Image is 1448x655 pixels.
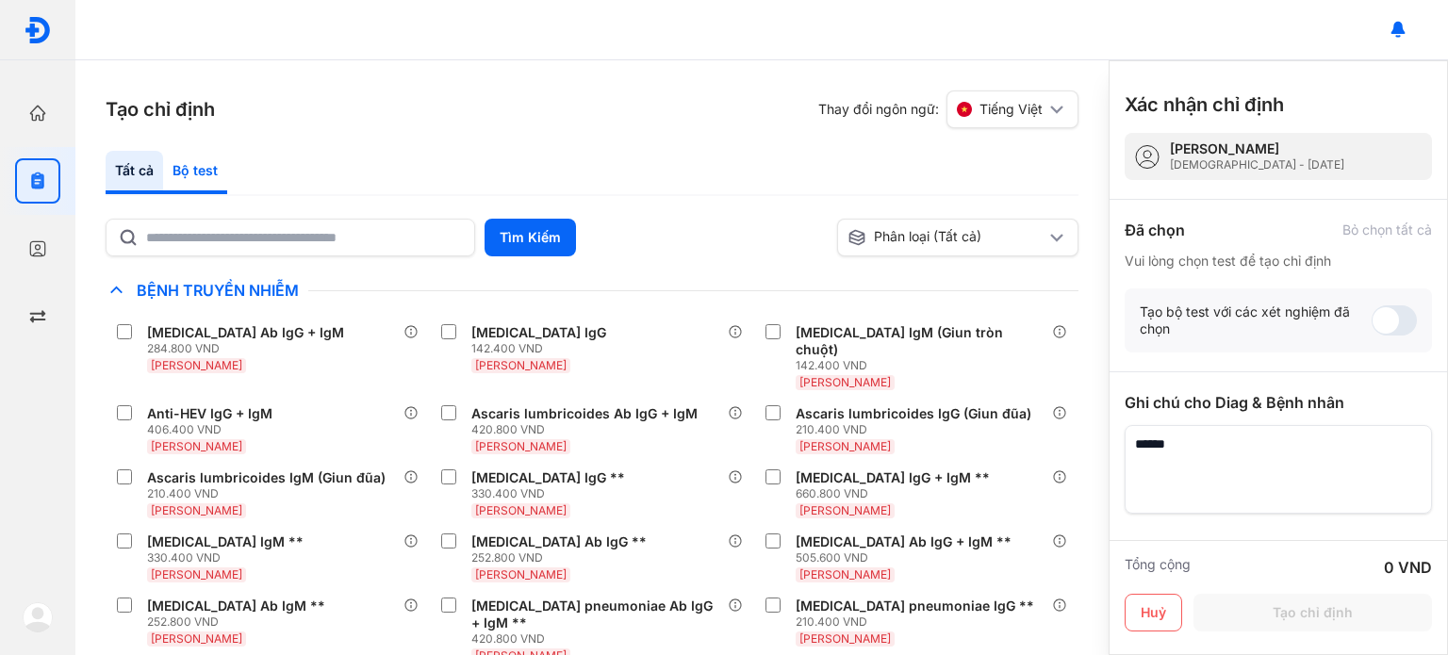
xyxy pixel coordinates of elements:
div: 142.400 VND [796,358,1052,373]
span: [PERSON_NAME] [475,567,567,581]
div: Đã chọn [1125,219,1185,241]
span: [PERSON_NAME] [799,631,891,646]
button: Tạo chỉ định [1193,594,1432,631]
div: 210.400 VND [147,486,393,501]
div: Ghi chú cho Diag & Bệnh nhân [1125,391,1432,414]
span: [PERSON_NAME] [151,503,242,517]
span: [PERSON_NAME] [799,503,891,517]
button: Tìm Kiếm [485,219,576,256]
span: [PERSON_NAME] [151,358,242,372]
span: [PERSON_NAME] [475,439,567,453]
button: Huỷ [1125,594,1182,631]
div: Bộ test [163,151,227,194]
span: [PERSON_NAME] [151,439,242,453]
div: 0 VND [1384,556,1432,579]
img: logo [24,16,52,44]
div: [MEDICAL_DATA] Ab IgM ** [147,598,325,614]
div: [DEMOGRAPHIC_DATA] - [DATE] [1170,157,1344,172]
span: [PERSON_NAME] [799,375,891,389]
div: [PERSON_NAME] [1170,140,1344,157]
div: 142.400 VND [471,341,614,356]
span: [PERSON_NAME] [475,358,567,372]
span: [PERSON_NAME] [799,439,891,453]
span: Tiếng Việt [979,101,1043,118]
div: 252.800 VND [147,614,333,630]
div: [MEDICAL_DATA] IgG + IgM ** [796,469,990,486]
div: [MEDICAL_DATA] pneumoniae Ab IgG + IgM ** [471,598,720,631]
div: 330.400 VND [471,486,633,501]
div: Vui lòng chọn test để tạo chỉ định [1125,253,1432,270]
div: 210.400 VND [796,614,1042,630]
div: [MEDICAL_DATA] IgM ** [147,533,304,550]
span: [PERSON_NAME] [151,631,242,646]
div: [MEDICAL_DATA] Ab IgG + IgM ** [796,533,1012,550]
div: [MEDICAL_DATA] IgG [471,324,606,341]
span: [PERSON_NAME] [475,503,567,517]
div: [MEDICAL_DATA] pneumoniae IgG ** [796,598,1034,614]
div: Tất cả [106,151,163,194]
div: [MEDICAL_DATA] Ab IgG + IgM [147,324,344,341]
span: [PERSON_NAME] [799,567,891,581]
span: [PERSON_NAME] [151,567,242,581]
div: 420.800 VND [471,631,728,647]
div: 505.600 VND [796,550,1019,565]
div: 406.400 VND [147,422,280,437]
h3: Tạo chỉ định [106,96,215,123]
div: [MEDICAL_DATA] Ab IgG ** [471,533,647,550]
div: 284.800 VND [147,341,352,356]
div: Ascaris lumbricoides IgM (Giun đũa) [147,469,386,486]
div: Bỏ chọn tất cả [1342,221,1432,238]
div: Tạo bộ test với các xét nghiệm đã chọn [1140,303,1372,337]
div: Tổng cộng [1125,556,1191,579]
div: Thay đổi ngôn ngữ: [818,90,1078,128]
div: Phân loại (Tất cả) [847,228,1045,247]
div: [MEDICAL_DATA] IgM (Giun tròn chuột) [796,324,1045,358]
div: Anti-HEV IgG + IgM [147,405,272,422]
div: 252.800 VND [471,550,654,565]
span: Bệnh Truyền Nhiễm [127,281,308,300]
div: 660.800 VND [796,486,997,501]
div: 420.800 VND [471,422,705,437]
div: 330.400 VND [147,550,311,565]
img: logo [23,602,53,632]
div: Ascaris lumbricoides IgG (Giun đũa) [796,405,1031,422]
div: [MEDICAL_DATA] IgG ** [471,469,625,486]
div: Ascaris lumbricoides Ab IgG + IgM [471,405,698,422]
h3: Xác nhận chỉ định [1125,91,1284,118]
div: 210.400 VND [796,422,1039,437]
